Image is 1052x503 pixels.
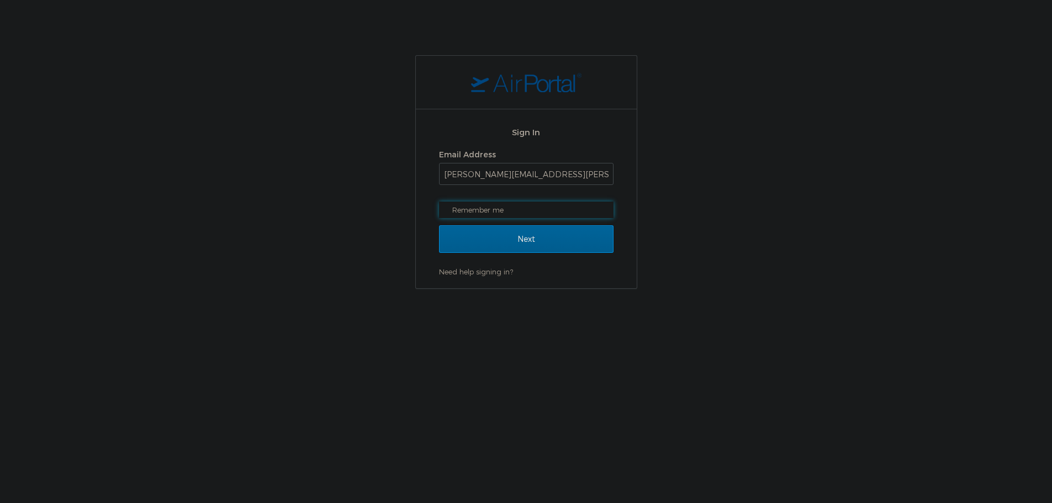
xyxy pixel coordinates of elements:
[439,225,614,253] input: Next
[471,72,581,92] img: logo
[439,267,513,276] a: Need help signing in?
[439,202,614,218] label: Remember me
[439,150,496,159] label: Email Address
[439,126,614,139] h2: Sign In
